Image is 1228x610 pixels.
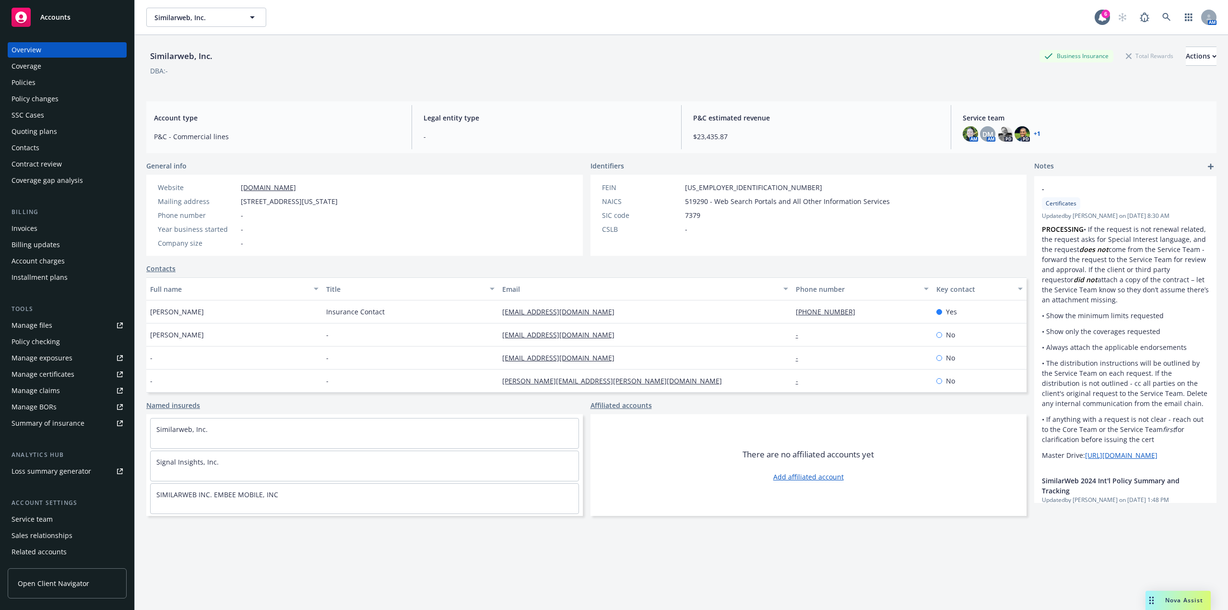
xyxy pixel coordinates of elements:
[1042,225,1084,234] strong: PROCESSING
[1042,358,1209,408] p: • The distribution instructions will be outlined by the Service Team on each request. If the dist...
[8,304,127,314] div: Tools
[12,91,59,107] div: Policy changes
[1135,8,1154,27] a: Report a Bug
[1042,326,1209,336] p: • Show only the coverages requested
[1042,496,1209,504] span: Updated by [PERSON_NAME] on [DATE] 1:48 PM
[1034,176,1216,468] div: -CertificatesUpdatedby [PERSON_NAME] on [DATE] 8:30 AMPROCESSING• If the request is not renewal r...
[12,399,57,415] div: Manage BORs
[8,207,127,217] div: Billing
[1179,8,1198,27] a: Switch app
[1145,591,1157,610] div: Drag to move
[1113,8,1132,27] a: Start snowing
[146,8,266,27] button: Similarweb, Inc.
[8,124,127,139] a: Quoting plans
[963,113,1209,123] span: Service team
[146,277,322,300] button: Full name
[12,156,62,172] div: Contract review
[241,196,338,206] span: [STREET_ADDRESS][US_STATE]
[12,270,68,285] div: Installment plans
[8,4,127,31] a: Accounts
[156,490,278,499] a: SIMILARWEB INC. EMBEE MOBILE, INC
[12,59,41,74] div: Coverage
[1186,47,1216,66] button: Actions
[8,350,127,366] a: Manage exposures
[502,353,622,362] a: [EMAIL_ADDRESS][DOMAIN_NAME]
[693,132,939,142] span: $23,435.87
[12,221,37,236] div: Invoices
[963,126,978,142] img: photo
[12,464,91,479] div: Loss summary generator
[1121,50,1178,62] div: Total Rewards
[946,307,957,317] span: Yes
[158,210,237,220] div: Phone number
[12,528,72,543] div: Sales relationships
[502,284,778,294] div: Email
[8,270,127,285] a: Installment plans
[424,113,670,123] span: Legal entity type
[326,307,385,317] span: Insurance Contact
[8,367,127,382] a: Manage certificates
[1205,161,1216,172] a: add
[1034,131,1040,137] a: +1
[12,367,74,382] div: Manage certificates
[18,578,89,588] span: Open Client Navigator
[8,108,127,123] a: SSC Cases
[1074,275,1098,284] em: did not
[1163,425,1175,434] em: first
[685,182,822,192] span: [US_EMPLOYER_IDENTIFICATION_NUMBER]
[241,210,243,220] span: -
[1034,161,1054,172] span: Notes
[502,330,622,339] a: [EMAIL_ADDRESS][DOMAIN_NAME]
[154,12,237,23] span: Similarweb, Inc.
[150,330,204,340] span: [PERSON_NAME]
[8,173,127,188] a: Coverage gap analysis
[590,161,624,171] span: Identifiers
[590,400,652,410] a: Affiliated accounts
[326,330,329,340] span: -
[8,334,127,349] a: Policy checking
[326,284,484,294] div: Title
[8,464,127,479] a: Loss summary generator
[12,512,53,527] div: Service team
[1034,468,1216,526] div: SimilarWeb 2024 Int'l Policy Summary and TrackingUpdatedby [PERSON_NAME] on [DATE] 1:48 PM[URL][D...
[602,196,681,206] div: NAICS
[1042,342,1209,352] p: • Always attach the applicable endorsements
[150,353,153,363] span: -
[936,284,1012,294] div: Key contact
[1085,451,1157,460] a: [URL][DOMAIN_NAME]
[8,59,127,74] a: Coverage
[12,416,84,431] div: Summary of insurance
[40,13,71,21] span: Accounts
[743,449,874,460] span: There are no affiliated accounts yet
[8,544,127,560] a: Related accounts
[982,129,993,139] span: DM
[946,330,955,340] span: No
[1042,476,1184,496] span: SimilarWeb 2024 Int'l Policy Summary and Tracking
[8,399,127,415] a: Manage BORs
[12,334,60,349] div: Policy checking
[8,253,127,269] a: Account charges
[12,140,39,155] div: Contacts
[322,277,498,300] button: Title
[796,284,919,294] div: Phone number
[150,284,308,294] div: Full name
[693,113,939,123] span: P&C estimated revenue
[424,132,670,142] span: -
[8,383,127,398] a: Manage claims
[792,277,933,300] button: Phone number
[796,307,863,316] a: [PHONE_NUMBER]
[1079,245,1109,254] em: does not
[1042,311,1209,321] p: • Show the minimum limits requested
[12,108,44,123] div: SSC Cases
[602,182,681,192] div: FEIN
[997,126,1013,142] img: photo
[154,132,400,142] span: P&C - Commercial lines
[12,383,60,398] div: Manage claims
[8,512,127,527] a: Service team
[8,42,127,58] a: Overview
[933,277,1027,300] button: Key contact
[12,318,52,333] div: Manage files
[685,196,890,206] span: 519290 - Web Search Portals and All Other Information Services
[1042,450,1209,460] p: Master Drive:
